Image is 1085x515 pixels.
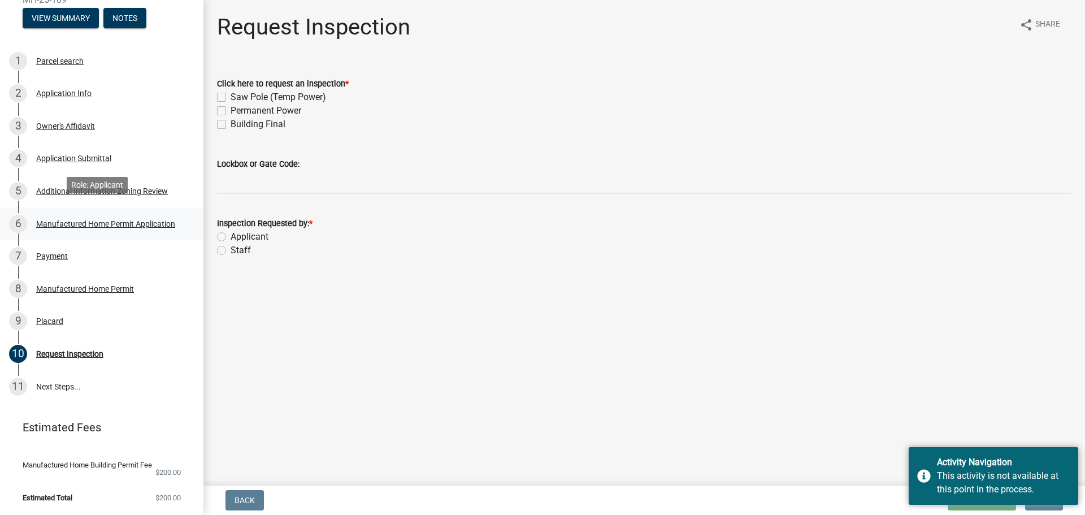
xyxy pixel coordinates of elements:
[9,182,27,200] div: 5
[217,161,300,168] label: Lockbox or Gate Code:
[217,14,410,41] h1: Request Inspection
[1010,14,1069,36] button: shareShare
[36,220,175,228] div: Manufactured Home Permit Application
[9,378,27,396] div: 11
[9,117,27,135] div: 3
[9,312,27,330] div: 9
[103,8,146,28] button: Notes
[9,149,27,167] div: 4
[23,8,99,28] button: View Summary
[36,285,134,293] div: Manufactured Home Permit
[23,494,72,501] span: Estimated Total
[155,469,181,476] span: $200.00
[23,14,99,23] wm-modal-confirm: Summary
[36,317,63,325] div: Placard
[155,494,181,501] span: $200.00
[9,247,27,265] div: 7
[67,177,128,193] div: Role: Applicant
[9,280,27,298] div: 8
[231,118,285,131] label: Building Final
[231,90,326,104] label: Saw Pole (Temp Power)
[36,122,95,130] div: Owner's Affidavit
[36,187,168,195] div: Additional Information Zoning Review
[217,80,349,88] label: Click here to request an inspection
[36,57,84,65] div: Parcel search
[231,230,268,244] label: Applicant
[9,84,27,102] div: 2
[9,345,27,363] div: 10
[9,215,27,233] div: 6
[937,456,1070,469] div: Activity Navigation
[225,490,264,510] button: Back
[36,89,92,97] div: Application Info
[1019,18,1033,32] i: share
[231,104,301,118] label: Permanent Power
[36,154,111,162] div: Application Submittal
[23,461,152,469] span: Manufactured Home Building Permit Fee
[217,220,313,228] label: Inspection Requested by:
[103,14,146,23] wm-modal-confirm: Notes
[937,469,1070,496] div: This activity is not available at this point in the process.
[36,252,68,260] div: Payment
[1035,18,1060,32] span: Share
[235,496,255,505] span: Back
[9,52,27,70] div: 1
[36,350,103,358] div: Request Inspection
[9,416,185,439] a: Estimated Fees
[231,244,251,257] label: Staff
